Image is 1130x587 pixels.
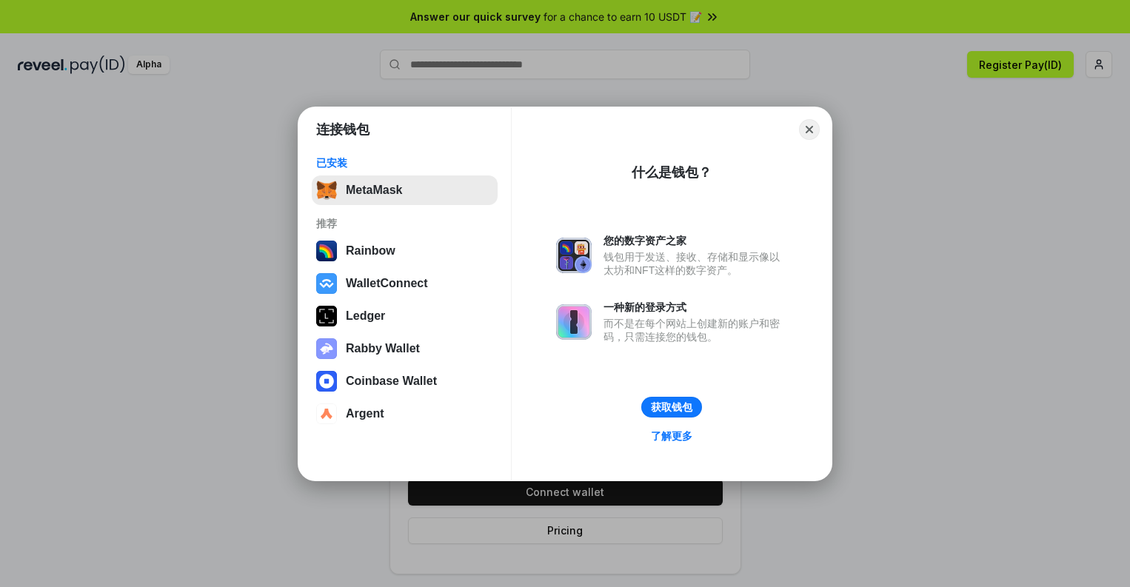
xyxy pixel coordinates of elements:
img: svg+xml,%3Csvg%20width%3D%2228%22%20height%3D%2228%22%20viewBox%3D%220%200%2028%2028%22%20fill%3D... [316,273,337,294]
div: 您的数字资产之家 [604,234,787,247]
div: WalletConnect [346,277,428,290]
img: svg+xml,%3Csvg%20xmlns%3D%22http%3A%2F%2Fwww.w3.org%2F2000%2Fsvg%22%20fill%3D%22none%22%20viewBox... [556,238,592,273]
div: 推荐 [316,217,493,230]
img: svg+xml,%3Csvg%20xmlns%3D%22http%3A%2F%2Fwww.w3.org%2F2000%2Fsvg%22%20fill%3D%22none%22%20viewBox... [316,338,337,359]
div: 什么是钱包？ [632,164,712,181]
img: svg+xml,%3Csvg%20fill%3D%22none%22%20height%3D%2233%22%20viewBox%3D%220%200%2035%2033%22%20width%... [316,180,337,201]
div: Argent [346,407,384,420]
h1: 连接钱包 [316,121,370,138]
div: MetaMask [346,184,402,197]
button: Coinbase Wallet [312,366,498,396]
div: 钱包用于发送、接收、存储和显示像以太坊和NFT这样的数字资产。 [604,250,787,277]
img: svg+xml,%3Csvg%20xmlns%3D%22http%3A%2F%2Fwww.w3.org%2F2000%2Fsvg%22%20width%3D%2228%22%20height%3... [316,306,337,326]
button: MetaMask [312,175,498,205]
button: Ledger [312,301,498,331]
button: Rabby Wallet [312,334,498,363]
div: 已安装 [316,156,493,170]
div: 获取钱包 [651,400,692,414]
img: svg+xml,%3Csvg%20xmlns%3D%22http%3A%2F%2Fwww.w3.org%2F2000%2Fsvg%22%20fill%3D%22none%22%20viewBox... [556,304,592,340]
button: Close [799,119,820,140]
div: Rainbow [346,244,395,258]
div: Ledger [346,309,385,323]
img: svg+xml,%3Csvg%20width%3D%2228%22%20height%3D%2228%22%20viewBox%3D%220%200%2028%2028%22%20fill%3D... [316,403,337,424]
img: svg+xml,%3Csvg%20width%3D%22120%22%20height%3D%22120%22%20viewBox%3D%220%200%20120%20120%22%20fil... [316,241,337,261]
a: 了解更多 [642,426,701,446]
button: Rainbow [312,236,498,266]
img: svg+xml,%3Csvg%20width%3D%2228%22%20height%3D%2228%22%20viewBox%3D%220%200%2028%2028%22%20fill%3D... [316,371,337,392]
button: Argent [312,399,498,429]
div: Coinbase Wallet [346,375,437,388]
div: Rabby Wallet [346,342,420,355]
button: WalletConnect [312,269,498,298]
div: 而不是在每个网站上创建新的账户和密码，只需连接您的钱包。 [604,317,787,343]
button: 获取钱包 [641,397,702,417]
div: 一种新的登录方式 [604,301,787,314]
div: 了解更多 [651,429,692,443]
